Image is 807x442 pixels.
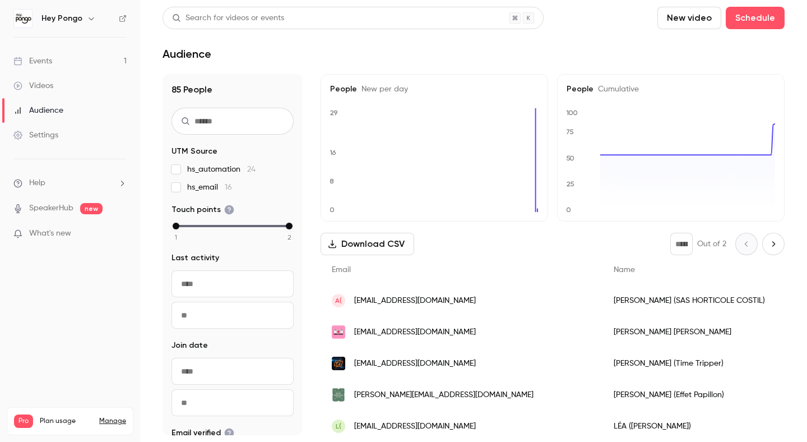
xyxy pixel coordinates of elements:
[13,105,63,116] div: Audience
[332,325,345,339] img: miam-family.com
[225,183,232,191] span: 16
[566,109,578,117] text: 100
[172,12,284,24] div: Search for videos or events
[335,296,342,306] span: A(
[593,85,639,93] span: Cumulative
[287,232,291,242] span: 2
[80,203,103,214] span: new
[762,233,785,255] button: Next page
[332,388,345,402] img: brasserieffetpapillon.com
[321,233,414,255] button: Download CSV
[29,202,73,214] a: SpeakerHub
[187,164,256,175] span: hs_automation
[332,357,345,370] img: timetripper.fr
[175,232,177,242] span: 1
[357,85,408,93] span: New per day
[332,266,351,274] span: Email
[99,417,126,426] a: Manage
[286,223,293,229] div: max
[566,206,571,214] text: 0
[13,177,127,189] li: help-dropdown-opener
[13,80,53,91] div: Videos
[247,165,256,173] span: 24
[354,389,534,401] span: [PERSON_NAME][EMAIL_ADDRESS][DOMAIN_NAME]
[354,358,476,370] span: [EMAIL_ADDRESS][DOMAIN_NAME]
[171,427,234,439] span: Email verified
[726,7,785,29] button: Schedule
[354,326,476,338] span: [EMAIL_ADDRESS][DOMAIN_NAME]
[566,154,574,162] text: 50
[330,109,338,117] text: 29
[13,56,52,67] div: Events
[14,415,33,428] span: Pro
[29,177,45,189] span: Help
[29,228,71,240] span: What's new
[567,84,775,95] h5: People
[171,204,234,215] span: Touch points
[171,146,217,157] span: UTM Source
[330,177,334,185] text: 8
[330,84,539,95] h5: People
[697,238,726,250] p: Out of 2
[14,10,32,27] img: Hey Pongo
[330,149,336,156] text: 16
[41,13,82,24] h6: Hey Pongo
[171,83,294,96] h1: 85 People
[187,182,232,193] span: hs_email
[657,7,721,29] button: New video
[163,47,211,61] h1: Audience
[171,252,219,264] span: Last activity
[173,223,179,229] div: min
[330,206,335,214] text: 0
[336,421,341,431] span: L(
[354,295,476,307] span: [EMAIL_ADDRESS][DOMAIN_NAME]
[40,417,92,426] span: Plan usage
[566,128,574,136] text: 75
[13,130,58,141] div: Settings
[354,421,476,432] span: [EMAIL_ADDRESS][DOMAIN_NAME]
[614,266,635,274] span: Name
[171,340,208,351] span: Join date
[567,180,574,188] text: 25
